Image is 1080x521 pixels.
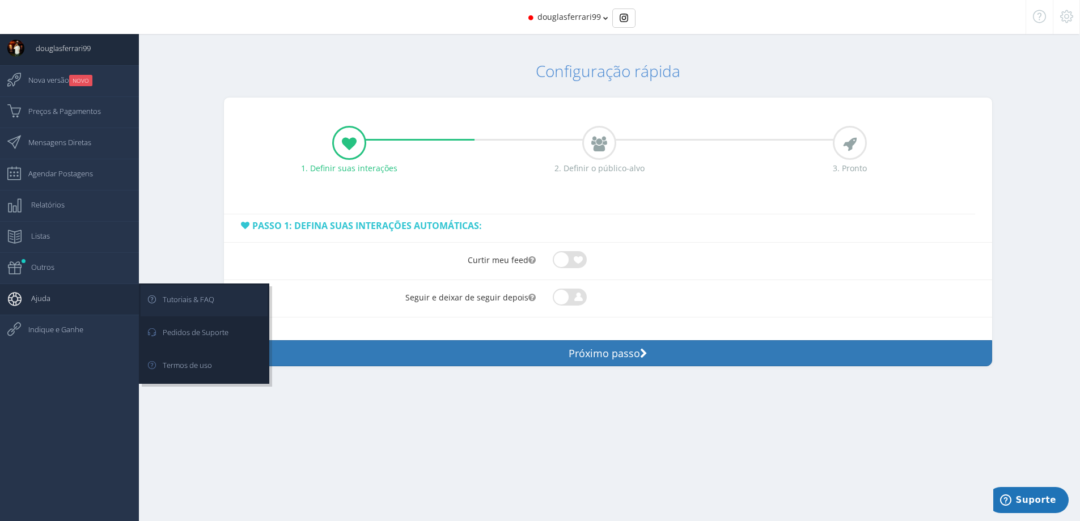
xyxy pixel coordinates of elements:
[993,487,1069,515] iframe: Abre um widget para que você possa encontrar mais informações
[17,128,91,156] span: Mensagens Diretas
[20,222,50,250] span: Listas
[141,351,268,382] a: Termos de uso
[69,75,92,86] small: NOVO
[224,340,992,366] button: Próximo passo
[151,351,212,379] span: Termos de uso
[151,285,214,314] span: Tutoriais & FAQ
[733,163,967,174] div: 3. Pronto
[20,253,54,281] span: Outros
[537,11,601,22] span: douglasferrari99
[483,163,717,174] div: 2. Definir o público-alvo
[17,315,83,344] span: Indique e Ganhe
[136,62,1080,80] h1: Configuração rápida
[224,281,544,303] label: Seguir e deixar de seguir depois
[232,163,466,174] div: 1. Definir suas interações
[141,285,268,316] a: Tutoriais & FAQ
[17,159,93,188] span: Agendar Postagens
[17,66,92,94] span: Nova versão
[7,40,24,57] img: User Image
[24,34,91,62] span: douglasferrari99
[20,284,50,312] span: Ajuda
[17,97,101,125] span: Preços & Pagamentos
[612,9,636,28] div: Basic example
[620,14,628,22] img: Instagram_simple_icon.svg
[252,219,482,232] span: Passo 1: Defina suas interações automáticas:
[20,190,65,219] span: Relatórios
[141,318,268,349] a: Pedidos de Suporte
[151,318,228,346] span: Pedidos de Suporte
[224,243,544,266] label: Curtir meu feed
